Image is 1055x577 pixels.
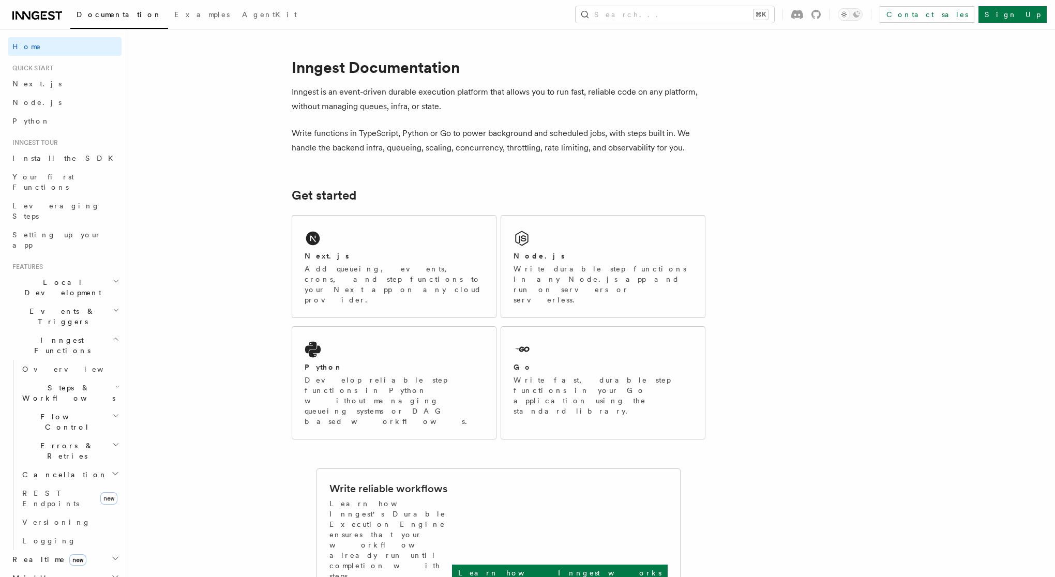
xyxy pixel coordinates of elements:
span: Realtime [8,554,86,565]
span: Quick start [8,64,53,72]
p: Write fast, durable step functions in your Go application using the standard library. [514,375,692,416]
button: Events & Triggers [8,302,122,331]
span: Events & Triggers [8,306,113,327]
button: Inngest Functions [8,331,122,360]
button: Flow Control [18,407,122,436]
span: Flow Control [18,412,112,432]
a: Node.jsWrite durable step functions in any Node.js app and run on servers or serverless. [501,215,705,318]
a: Overview [18,360,122,378]
span: Features [8,263,43,271]
span: Node.js [12,98,62,107]
span: AgentKit [242,10,297,19]
span: Install the SDK [12,154,119,162]
span: Documentation [77,10,162,19]
h2: Python [305,362,343,372]
h2: Next.js [305,251,349,261]
a: Examples [168,3,236,28]
a: Your first Functions [8,168,122,196]
p: Develop reliable step functions in Python without managing queueing systems or DAG based workflows. [305,375,484,427]
span: Local Development [8,277,113,298]
span: Versioning [22,518,91,526]
a: Logging [18,532,122,550]
a: Setting up your app [8,225,122,254]
div: Inngest Functions [8,360,122,550]
button: Cancellation [18,465,122,484]
span: Inngest Functions [8,335,112,356]
p: Write functions in TypeScript, Python or Go to power background and scheduled jobs, with steps bu... [292,126,705,155]
a: Versioning [18,513,122,532]
p: Add queueing, events, crons, and step functions to your Next app on any cloud provider. [305,264,484,305]
a: REST Endpointsnew [18,484,122,513]
span: Logging [22,537,76,545]
span: Errors & Retries [18,441,112,461]
span: Setting up your app [12,231,101,249]
span: Inngest tour [8,139,58,147]
h2: Write reliable workflows [329,481,447,496]
span: Steps & Workflows [18,383,115,403]
span: new [69,554,86,566]
a: Sign Up [978,6,1047,23]
span: Examples [174,10,230,19]
a: Get started [292,188,356,203]
span: Your first Functions [12,173,74,191]
a: GoWrite fast, durable step functions in your Go application using the standard library. [501,326,705,439]
button: Realtimenew [8,550,122,569]
h2: Node.js [514,251,565,261]
a: Python [8,112,122,130]
h1: Inngest Documentation [292,58,705,77]
a: PythonDevelop reliable step functions in Python without managing queueing systems or DAG based wo... [292,326,496,439]
a: Install the SDK [8,149,122,168]
h2: Go [514,362,532,372]
a: Next.js [8,74,122,93]
a: Documentation [70,3,168,29]
span: Leveraging Steps [12,202,100,220]
span: Overview [22,365,129,373]
button: Local Development [8,273,122,302]
a: AgentKit [236,3,303,28]
button: Steps & Workflows [18,378,122,407]
p: Write durable step functions in any Node.js app and run on servers or serverless. [514,264,692,305]
span: REST Endpoints [22,489,79,508]
span: Cancellation [18,469,108,480]
span: Home [12,41,41,52]
p: Inngest is an event-driven durable execution platform that allows you to run fast, reliable code ... [292,85,705,114]
a: Node.js [8,93,122,112]
button: Search...⌘K [576,6,774,23]
a: Next.jsAdd queueing, events, crons, and step functions to your Next app on any cloud provider. [292,215,496,318]
button: Errors & Retries [18,436,122,465]
span: Next.js [12,80,62,88]
a: Contact sales [880,6,974,23]
a: Leveraging Steps [8,196,122,225]
button: Toggle dark mode [838,8,863,21]
kbd: ⌘K [753,9,768,20]
span: Python [12,117,50,125]
span: new [100,492,117,505]
a: Home [8,37,122,56]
